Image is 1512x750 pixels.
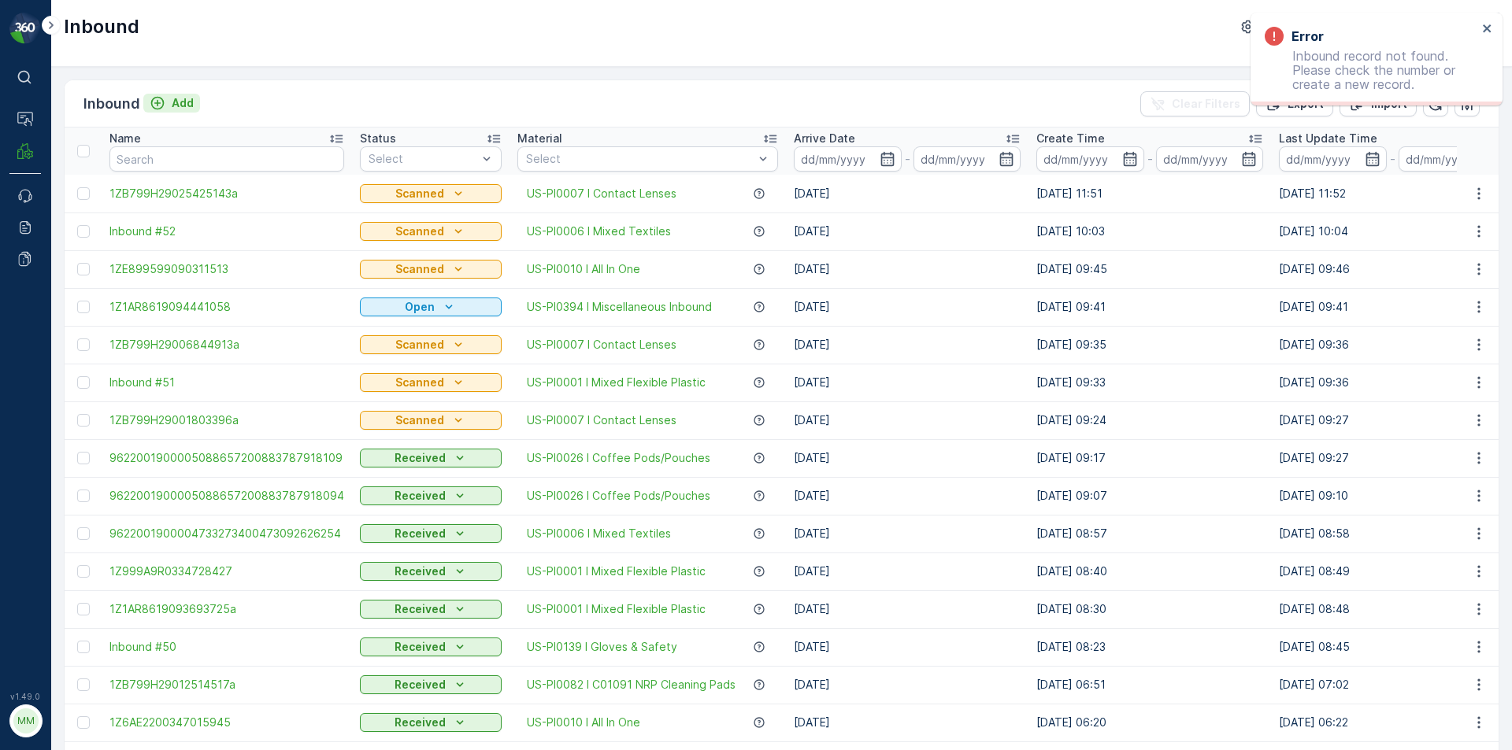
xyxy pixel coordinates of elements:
div: Toggle Row Selected [77,603,90,615]
input: dd/mm/yyyy [913,146,1021,172]
span: 1Z6AE2200347015945 [109,715,344,730]
td: [DATE] 09:35 [1028,326,1271,364]
td: [DATE] [786,515,1028,552]
span: v 1.49.0 [9,692,41,701]
span: 1Z1AR8619094441058 [109,299,344,315]
p: 1ZB799H29025425143a [678,13,831,32]
div: Toggle Row Selected [77,187,90,200]
span: 0 lbs [87,362,114,375]
a: 1ZB799H29006844913a [109,337,344,353]
span: Net Amount : [13,362,87,375]
div: Toggle Row Selected [77,490,90,502]
button: Clear Filters [1140,91,1250,116]
span: 0 lbs [88,388,115,401]
p: Inbound [83,93,140,115]
a: US-PI0010 I All In One [527,261,640,277]
button: Received [360,713,502,732]
span: US-PI0007 I Contact Lenses [527,337,676,353]
button: Scanned [360,373,502,392]
td: [DATE] 11:51 [1028,175,1271,212]
td: [DATE] [786,590,1028,628]
span: US-PI0007 I Contact Lenses [527,412,676,428]
a: 1ZB799H29001803396a [109,412,344,428]
div: Toggle Row Selected [77,527,90,540]
input: Search [109,146,344,172]
p: Received [395,450,446,466]
td: [DATE] 06:20 [1028,704,1271,741]
td: [DATE] [786,326,1028,364]
p: Received [395,526,446,541]
button: MM [9,704,41,737]
button: Scanned [360,184,502,203]
span: 1ZB799H29025425143a [109,186,344,201]
td: [DATE] [786,175,1028,212]
p: Scanned [395,224,444,239]
img: logo [9,13,41,44]
span: 1ZB799H29025425143a [52,258,182,272]
span: US-PI0394 I Miscellaneous Inbound [527,299,712,315]
p: Material [517,131,562,146]
td: [DATE] [786,401,1028,439]
a: US-PI0139 I Gloves & Safety [527,639,677,655]
a: US-PI0026 I Coffee Pods/Pouches [527,488,710,504]
span: 9622001900005088657200883787918094 [109,488,344,504]
div: Toggle Row Selected [77,225,90,238]
p: Status [360,131,396,146]
a: US-PI0001 I Mixed Flexible Plastic [527,601,706,617]
button: Received [360,524,502,543]
td: [DATE] 09:07 [1028,477,1271,515]
span: First Weight : [13,310,89,323]
button: Open [360,297,502,316]
div: Toggle Row Selected [77,263,90,275]
input: dd/mm/yyyy [1036,146,1144,172]
a: Inbound #50 [109,639,344,655]
a: US-PI0006 I Mixed Textiles [527,224,671,239]
span: Inbound #51 [109,375,344,390]
td: [DATE] [786,288,1028,326]
span: US-PI0026 I Coffee Pods/Pouches [527,450,710,466]
span: Arrive Date : [13,284,83,297]
p: Open [405,299,435,315]
td: [DATE] [786,628,1028,666]
p: Inbound [64,14,139,39]
button: Received [360,486,502,505]
span: US-PI0082 I C01091 NRP Cleaning Pads [527,677,736,693]
input: dd/mm/yyyy [1156,146,1264,172]
div: Toggle Row Selected [77,301,90,313]
div: MM [13,708,39,733]
td: [DATE] 09:33 [1028,364,1271,401]
div: Toggle Row Selected [77,376,90,389]
a: US-PI0010 I All In One [527,715,640,730]
a: 1Z1AR8619093693725a [109,601,344,617]
p: Scanned [395,186,444,201]
p: Received [395,677,446,693]
button: Scanned [360,335,502,354]
p: Select [526,151,754,167]
a: 1ZB799H29012514517a [109,677,344,693]
p: Scanned [395,337,444,353]
p: Last Update Time [1279,131,1377,146]
td: [DATE] 09:45 [1028,250,1271,288]
td: [DATE] [786,666,1028,704]
button: close [1482,22,1493,37]
a: 9622001900004733273400473092626254 [109,526,344,541]
button: Received [360,675,502,694]
p: Scanned [395,375,444,390]
button: Received [360,449,502,467]
span: Last Weight : [13,388,88,401]
p: Select [369,151,477,167]
td: [DATE] 06:51 [1028,666,1271,704]
button: Scanned [360,411,502,430]
a: Inbound #52 [109,224,344,239]
a: 1ZE899599090311513 [109,261,344,277]
span: US-PI0007 I Contact Lenses [97,336,251,349]
p: Add [172,95,194,111]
